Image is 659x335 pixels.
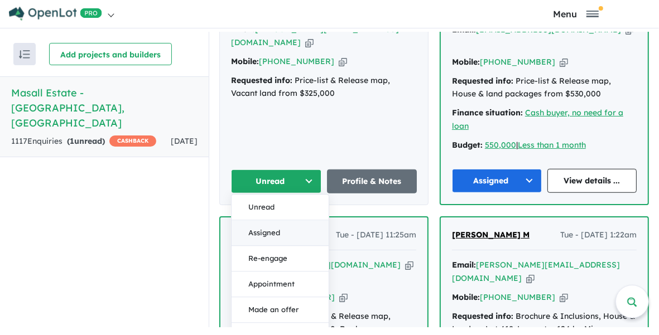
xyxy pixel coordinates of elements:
[452,311,513,321] strong: Requested info:
[405,259,413,271] button: Copy
[526,273,535,284] button: Copy
[452,260,476,270] strong: Email:
[339,56,347,67] button: Copy
[231,56,259,66] strong: Mobile:
[452,292,480,302] strong: Mobile:
[452,76,513,86] strong: Requested info:
[232,297,329,323] button: Made an offer
[480,292,555,302] a: [PHONE_NUMBER]
[11,135,156,148] div: 1117 Enquir ies
[339,292,348,303] button: Copy
[305,37,314,48] button: Copy
[19,50,30,59] img: sort.svg
[231,169,321,193] button: Unread
[336,229,416,242] span: Tue - [DATE] 11:25am
[231,75,292,85] strong: Requested info:
[452,169,542,193] button: Assigned
[232,195,329,220] button: Unread
[49,43,172,65] button: Add projects and builders
[67,136,105,146] strong: ( unread)
[452,108,623,131] a: Cash buyer, no need for a loan
[232,246,329,271] button: Re-engage
[452,260,620,283] a: [PERSON_NAME][EMAIL_ADDRESS][DOMAIN_NAME]
[109,135,156,147] span: CASHBACK
[560,56,568,68] button: Copy
[547,169,637,193] a: View details ...
[496,8,656,19] button: Toggle navigation
[452,108,523,118] strong: Finance situation:
[518,140,586,150] a: Less than 1 month
[327,169,417,193] a: Profile & Notes
[560,229,637,242] span: Tue - [DATE] 1:22am
[452,57,480,67] strong: Mobile:
[560,292,568,303] button: Copy
[259,56,334,66] a: [PHONE_NUMBER]
[232,220,329,246] button: Assigned
[11,85,198,130] h5: Masall Estate - [GEOGRAPHIC_DATA] , [GEOGRAPHIC_DATA]
[171,136,198,146] span: [DATE]
[452,139,637,152] div: |
[480,57,555,67] a: [PHONE_NUMBER]
[452,140,483,150] strong: Budget:
[452,229,530,242] a: [PERSON_NAME] M
[452,230,530,240] span: [PERSON_NAME] M
[9,7,102,21] img: Openlot PRO Logo White
[232,271,329,297] button: Appointment
[231,24,399,47] a: [PERSON_NAME][EMAIL_ADDRESS][DOMAIN_NAME]
[70,136,74,146] span: 1
[485,140,516,150] a: 550,000
[231,74,417,101] div: Price-list & Release map, Vacant land from $325,000
[452,75,637,101] div: Price-list & Release map, House & land packages from $530,000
